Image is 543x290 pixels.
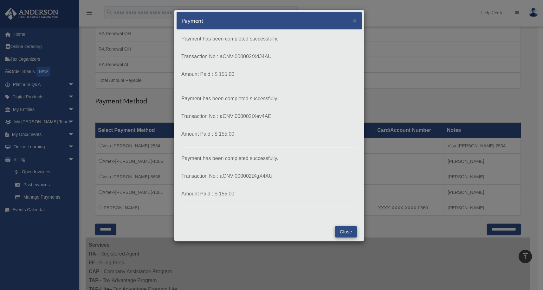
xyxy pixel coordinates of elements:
[181,17,204,25] h5: Payment
[181,172,357,181] p: Transaction No : aCNVI000002tXgX4AU
[181,189,357,198] p: Amount Paid : $ 155.00
[181,34,357,43] p: Payment has been completed successfully.
[181,70,357,79] p: Amount Paid : $ 155.00
[335,226,357,238] button: Close
[181,112,357,121] p: Transaction No : aCNVI000002tXev4AE
[181,52,357,61] p: Transaction No : aCNVI000002tXdJ4AU
[181,130,357,139] p: Amount Paid : $ 155.00
[181,154,357,163] p: Payment has been completed successfully.
[181,94,357,103] p: Payment has been completed successfully.
[353,17,357,24] span: ×
[353,17,357,24] button: Close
